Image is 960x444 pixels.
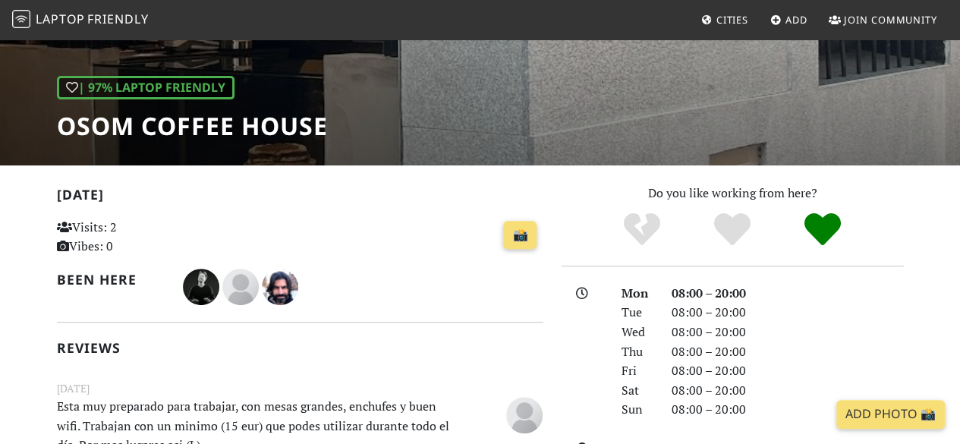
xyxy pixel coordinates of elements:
[663,361,913,381] div: 08:00 – 20:00
[48,380,552,397] small: [DATE]
[57,340,543,356] h2: Reviews
[503,221,537,250] a: 📸
[12,10,30,28] img: LaptopFriendly
[57,218,207,257] p: Visits: 2 Vibes: 0
[57,272,165,288] h2: Been here
[562,184,904,203] p: Do you like working from here?
[262,277,298,294] span: Elan Dassani
[222,269,259,305] img: blank-535327c66bd565773addf3077783bbfce4b00ec00e9fd257753287c682c7fa38.png
[183,269,219,305] img: 4929-vukasin.jpg
[36,11,85,27] span: Laptop
[688,211,778,249] div: Yes
[612,342,663,362] div: Thu
[663,303,913,323] div: 08:00 – 20:00
[663,323,913,342] div: 08:00 – 20:00
[777,211,867,249] div: Definitely!
[612,284,663,304] div: Mon
[764,6,814,33] a: Add
[612,381,663,401] div: Sat
[663,284,913,304] div: 08:00 – 20:00
[823,6,943,33] a: Join Community
[57,112,328,140] h1: Osom Coffee House
[612,400,663,420] div: Sun
[695,6,754,33] a: Cities
[785,13,807,27] span: Add
[506,397,543,433] img: blank-535327c66bd565773addf3077783bbfce4b00ec00e9fd257753287c682c7fa38.png
[716,13,748,27] span: Cities
[597,211,688,249] div: No
[57,76,234,100] div: | 97% Laptop Friendly
[663,342,913,362] div: 08:00 – 20:00
[222,277,262,294] span: Joaquin Cahiza
[506,405,543,422] span: Joaquin Cahiza
[262,269,298,305] img: 4429-elan.jpg
[612,303,663,323] div: Tue
[663,400,913,420] div: 08:00 – 20:00
[612,323,663,342] div: Wed
[12,7,149,33] a: LaptopFriendly LaptopFriendly
[612,361,663,381] div: Fri
[844,13,937,27] span: Join Community
[87,11,148,27] span: Friendly
[836,400,945,429] a: Add Photo 📸
[183,277,222,294] span: Vukasin Stancevic
[663,381,913,401] div: 08:00 – 20:00
[57,187,543,209] h2: [DATE]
